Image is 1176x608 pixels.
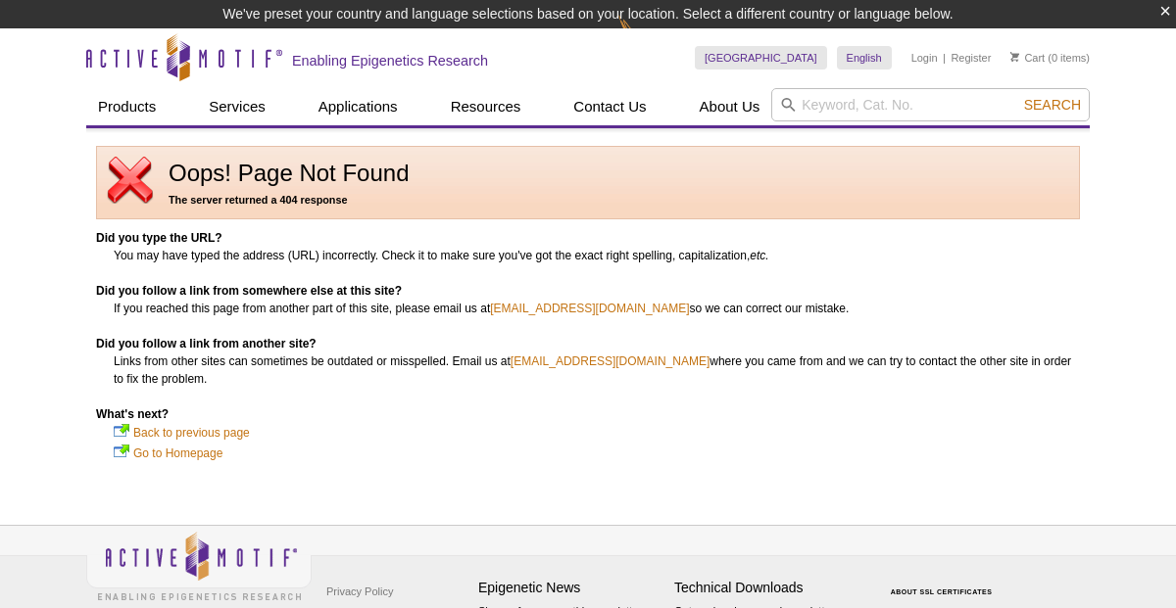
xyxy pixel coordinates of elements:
a: ABOUT SSL CERTIFICATES [891,588,993,595]
dd: Links from other sites can sometimes be outdated or misspelled. Email us at where you came from a... [114,352,1080,388]
li: (0 items) [1010,46,1090,70]
span: Search [1024,97,1081,113]
a: [GEOGRAPHIC_DATA] [695,46,827,70]
h4: Epigenetic News [478,580,664,596]
table: Click to Verify - This site chose Symantec SSL for secure e-commerce and confidential communicati... [870,560,1017,603]
a: Products [86,88,168,125]
dt: What's next? [96,405,1080,423]
a: Cart [1010,51,1045,65]
img: Change Here [618,15,670,61]
a: Services [197,88,277,125]
a: [EMAIL_ADDRESS][DOMAIN_NAME] [511,352,710,370]
a: Resources [439,88,533,125]
img: Active Motif, [86,526,312,605]
li: | [943,46,946,70]
a: [EMAIL_ADDRESS][DOMAIN_NAME] [490,300,689,317]
img: page not found [107,157,154,204]
h5: The server returned a 404 response [107,191,1069,209]
a: Back to previous page [133,423,250,443]
h2: Enabling Epigenetics Research [292,52,488,70]
h1: Oops! Page Not Found [107,161,1069,186]
a: Go to Homepage [133,444,222,463]
a: English [837,46,892,70]
a: Contact Us [562,88,658,125]
dt: Did you type the URL? [96,229,1080,247]
button: Search [1018,96,1087,114]
dt: Did you follow a link from another site? [96,335,1080,352]
a: Login [911,51,938,65]
img: Your Cart [1010,52,1019,62]
a: Privacy Policy [321,577,398,606]
input: Keyword, Cat. No. [771,88,1090,121]
a: Applications [307,88,410,125]
dd: You may have typed the address (URL) incorrectly. Check it to make sure you've got the exact righ... [114,247,1080,264]
em: etc. [750,249,768,262]
a: About Us [688,88,772,125]
dd: If you reached this page from another part of this site, please email us at so we can correct our... [114,300,1080,317]
h4: Technical Downloads [674,580,860,596]
a: Register [951,51,991,65]
dt: Did you follow a link from somewhere else at this site? [96,282,1080,300]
